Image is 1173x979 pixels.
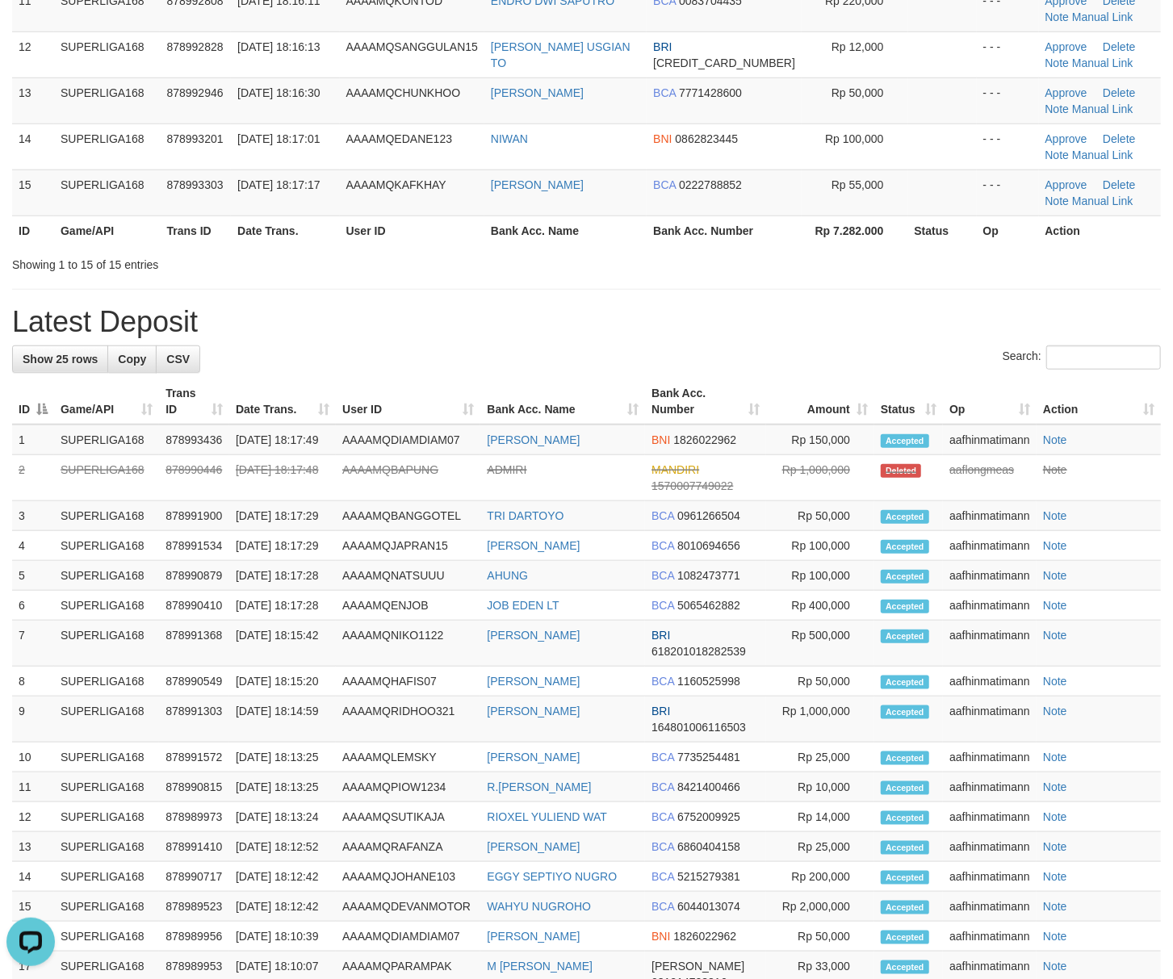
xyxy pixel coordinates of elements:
td: 8 [12,667,54,697]
span: Accepted [881,841,929,855]
a: [PERSON_NAME] [487,539,580,552]
td: SUPERLIGA168 [54,591,159,621]
span: Accepted [881,781,929,795]
span: Copy 618201018282539 to clipboard [651,645,746,658]
td: AAAAMQDIAMDIAM07 [336,922,480,952]
td: Rp 25,000 [766,743,874,772]
td: Rp 2,000,000 [766,892,874,922]
a: Note [1043,539,1067,552]
th: Game/API [54,215,160,245]
th: Amount: activate to sort column ascending [766,379,874,425]
td: 878990549 [159,667,229,697]
a: [PERSON_NAME] [491,178,584,191]
td: 13 [12,832,54,862]
td: SUPERLIGA168 [54,169,160,215]
td: 878989523 [159,892,229,922]
td: aaflongmeas [943,455,1037,501]
a: Note [1043,810,1067,823]
td: SUPERLIGA168 [54,802,159,832]
td: aafhinmatimann [943,621,1037,667]
a: Note [1045,10,1070,23]
span: 878992946 [166,86,223,99]
span: BCA [651,539,674,552]
span: Accepted [881,931,929,944]
a: [PERSON_NAME] [487,629,580,642]
a: Note [1045,149,1070,161]
td: SUPERLIGA168 [54,31,160,77]
a: Note [1043,930,1067,943]
a: [PERSON_NAME] [487,751,580,764]
span: Accepted [881,705,929,719]
a: [PERSON_NAME] [487,840,580,853]
a: Manual Link [1072,149,1133,161]
td: 15 [12,169,54,215]
a: Note [1043,780,1067,793]
span: Accepted [881,570,929,584]
a: [PERSON_NAME] [487,675,580,688]
a: Manual Link [1072,56,1133,69]
td: SUPERLIGA168 [54,832,159,862]
span: Copy 0862823445 to clipboard [676,132,739,145]
th: Bank Acc. Name [484,215,647,245]
td: 878990717 [159,862,229,892]
span: Accepted [881,676,929,689]
td: - - - [977,169,1039,215]
a: Note [1043,960,1067,973]
td: AAAAMQJOHANE103 [336,862,480,892]
td: [DATE] 18:13:24 [229,802,336,832]
td: 12 [12,31,54,77]
td: 878993436 [159,425,229,455]
td: 878991368 [159,621,229,667]
td: 878991900 [159,501,229,531]
th: Bank Acc. Number [647,215,802,245]
td: 878989973 [159,802,229,832]
span: Rp 100,000 [825,132,883,145]
td: SUPERLIGA168 [54,743,159,772]
a: Note [1045,56,1070,69]
a: Note [1045,195,1070,207]
a: M [PERSON_NAME] [487,960,593,973]
td: AAAAMQLEMSKY [336,743,480,772]
td: [DATE] 18:15:20 [229,667,336,697]
td: [DATE] 18:15:42 [229,621,336,667]
span: BCA [651,870,674,883]
a: AHUNG [487,569,528,582]
span: BCA [651,751,674,764]
span: Deleted [881,464,922,478]
td: AAAAMQBAPUNG [336,455,480,501]
td: aafhinmatimann [943,591,1037,621]
td: AAAAMQSUTIKAJA [336,802,480,832]
td: SUPERLIGA168 [54,425,159,455]
td: 1 [12,425,54,455]
span: Copy 1160525998 to clipboard [677,675,740,688]
td: [DATE] 18:13:25 [229,772,336,802]
td: [DATE] 18:13:25 [229,743,336,772]
a: TRI DARTOYO [487,509,563,522]
a: Note [1043,840,1067,853]
td: aafhinmatimann [943,772,1037,802]
span: Copy 6860404158 to clipboard [677,840,740,853]
td: Rp 50,000 [766,667,874,697]
a: Approve [1045,132,1087,145]
th: Status [908,215,977,245]
td: [DATE] 18:17:49 [229,425,336,455]
a: WAHYU NUGROHO [487,900,591,913]
a: [PERSON_NAME] [487,433,580,446]
td: [DATE] 18:17:28 [229,561,336,591]
a: [PERSON_NAME] [487,930,580,943]
span: BRI [651,629,670,642]
td: Rp 200,000 [766,862,874,892]
td: 4 [12,531,54,561]
span: BCA [653,178,676,191]
td: [DATE] 18:17:29 [229,501,336,531]
span: [DATE] 18:17:01 [237,132,320,145]
a: JOB EDEN LT [487,599,559,612]
td: AAAAMQENJOB [336,591,480,621]
span: [DATE] 18:16:13 [237,40,320,53]
td: 2 [12,455,54,501]
span: BCA [651,675,674,688]
td: 878991303 [159,697,229,743]
td: [DATE] 18:12:42 [229,892,336,922]
td: - - - [977,123,1039,169]
td: Rp 1,000,000 [766,697,874,743]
